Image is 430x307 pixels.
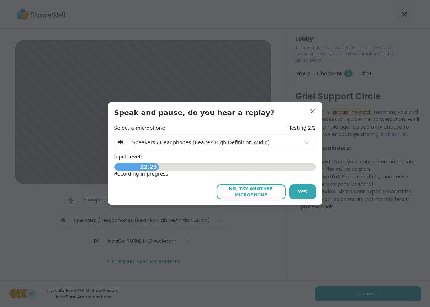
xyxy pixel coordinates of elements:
[289,184,316,199] button: Yes
[127,138,128,147] span: |
[114,125,165,132] h4: Select a microphone
[220,185,282,198] span: No, try another microphone
[298,189,307,195] span: Yes
[289,125,316,132] h4: Testing 2/2
[114,108,316,118] h3: Speak and pause, do you hear a replay?
[114,171,316,178] div: Recording in progress
[217,184,286,199] button: No, try another microphone
[138,161,159,173] span: 22.23
[114,153,316,161] h4: Input level:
